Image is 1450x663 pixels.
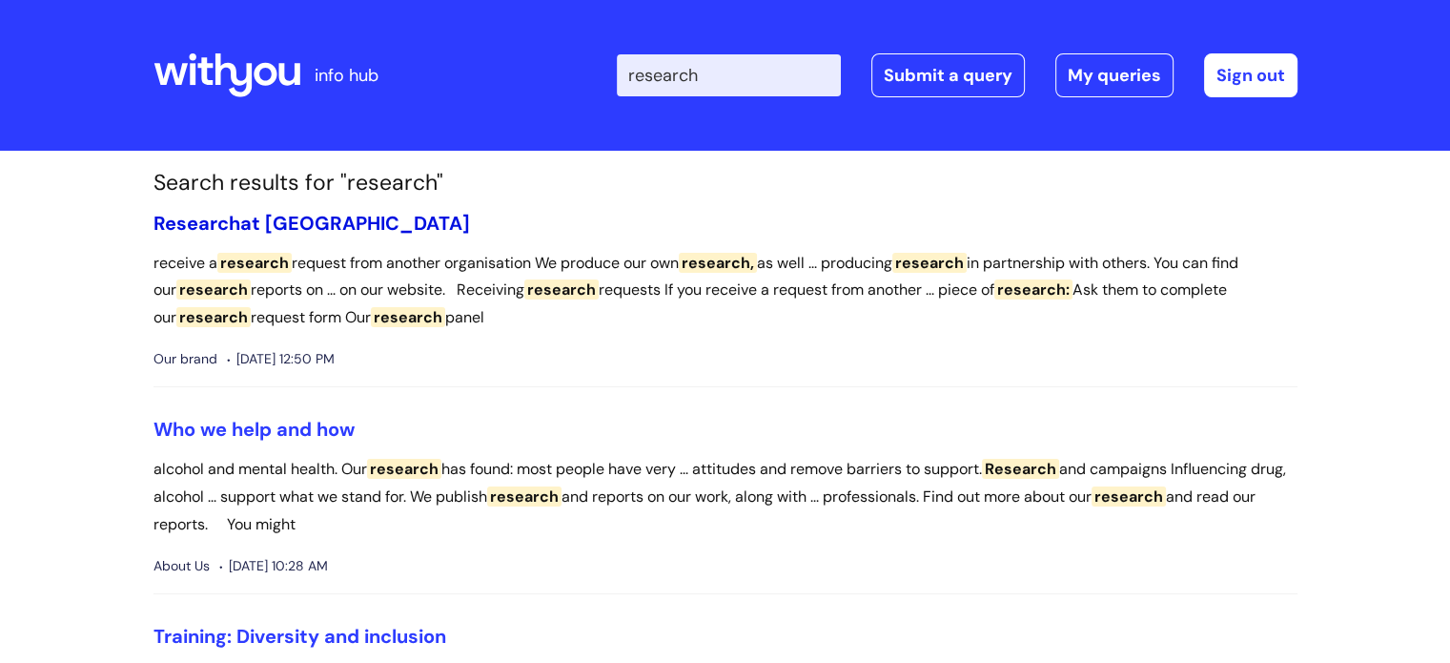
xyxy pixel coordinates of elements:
a: Sign out [1204,53,1297,97]
h1: Search results for "research" [153,170,1297,197]
span: research [176,307,251,327]
input: Search [617,54,841,96]
span: research [487,487,562,507]
span: Our brand [153,347,217,371]
a: My queries [1055,53,1174,97]
span: research [217,253,292,273]
span: [DATE] 12:50 PM [227,347,335,371]
span: research [371,307,445,327]
span: research [892,253,967,273]
a: Submit a query [871,53,1025,97]
span: research [524,280,599,300]
span: About Us [153,554,210,578]
div: | - [617,53,1297,97]
p: alcohol and mental health. Our has found: most people have very ... attitudes and remove barriers... [153,456,1297,538]
span: research [1092,487,1166,507]
span: Research [982,459,1059,479]
a: Training: Diversity and inclusion [153,624,446,649]
a: Researchat [GEOGRAPHIC_DATA] [153,211,470,236]
p: receive a request from another organisation We produce our own as well ... producing in partnersh... [153,250,1297,332]
a: Who we help and how [153,417,355,442]
span: research [176,280,251,300]
span: research: [994,280,1072,300]
span: research [367,459,441,479]
span: [DATE] 10:28 AM [219,554,328,578]
span: research, [679,253,757,273]
p: info hub [315,60,378,91]
span: Research [153,211,240,236]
